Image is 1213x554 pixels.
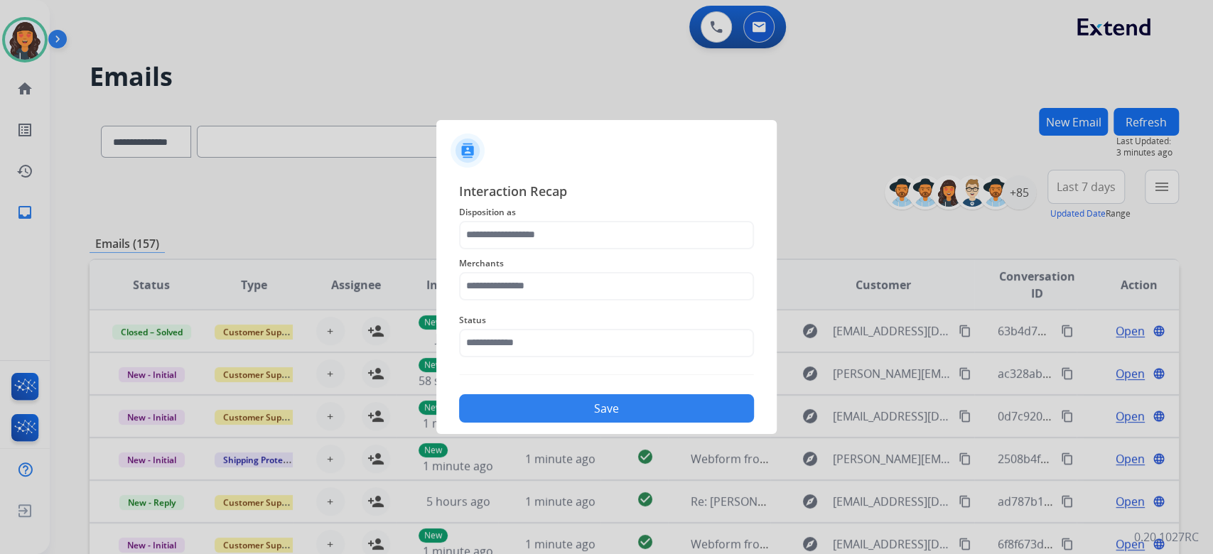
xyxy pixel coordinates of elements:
[451,134,485,168] img: contactIcon
[459,394,754,423] button: Save
[459,181,754,204] span: Interaction Recap
[459,255,754,272] span: Merchants
[459,312,754,329] span: Status
[459,204,754,221] span: Disposition as
[1134,528,1199,545] p: 0.20.1027RC
[459,374,754,375] img: contact-recap-line.svg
